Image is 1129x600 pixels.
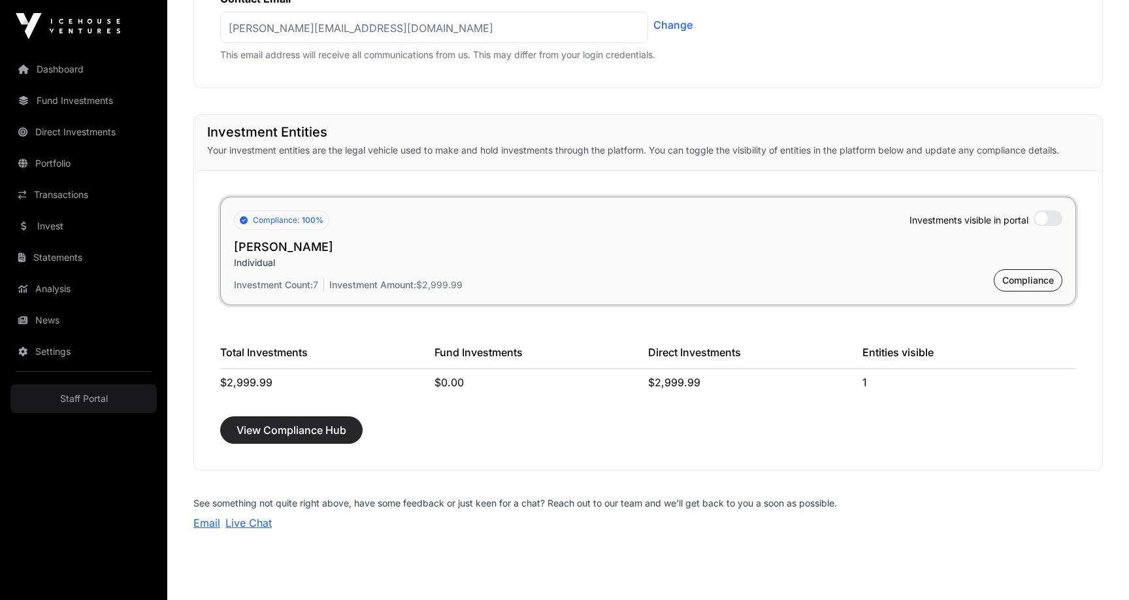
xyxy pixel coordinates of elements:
a: News [10,306,157,335]
span: Investment Count: [234,279,313,290]
h1: Investment Entities [207,123,1089,141]
a: Dashboard [10,55,157,84]
a: Analysis [10,275,157,303]
label: Minimum 1 Entity Active [1034,210,1062,226]
a: Transactions [10,180,157,209]
p: This email address will receive all communications from us. This may differ from your login crede... [220,48,1076,61]
a: Settings [10,337,157,366]
a: Staff Portal [10,384,157,413]
a: Statements [10,243,157,272]
p: Individual [234,256,1062,269]
h2: [PERSON_NAME] [234,238,1062,256]
a: Live Chat [225,516,272,529]
div: $0.00 [434,375,649,390]
button: Compliance [994,269,1062,292]
a: View Compliance Hub [220,429,363,442]
a: Change [653,17,693,33]
div: $2,999.99 [648,375,862,390]
div: $2,999.99 [220,375,434,390]
a: Compliance [994,277,1062,290]
div: Entities visible [862,344,1077,369]
button: View Compliance Hub [220,416,363,444]
span: Compliance: [253,215,299,225]
a: Direct Investments [10,118,157,146]
span: Investment Amount: [329,279,416,290]
p: [PERSON_NAME][EMAIL_ADDRESS][DOMAIN_NAME] [220,12,648,43]
a: Email [193,516,220,529]
span: View Compliance Hub [237,422,346,438]
p: Your investment entities are the legal vehicle used to make and hold investments through the plat... [207,144,1089,157]
span: Compliance [1002,274,1054,287]
p: $2,999.99 [329,278,463,292]
div: Fund Investments [434,344,649,369]
span: 100% [302,215,323,225]
a: Invest [10,212,157,241]
a: Portfolio [10,149,157,178]
div: Total Investments [220,344,434,369]
p: See something not quite right above, have some feedback or just keen for a chat? Reach out to our... [193,497,1103,510]
p: 7 [234,278,324,292]
iframe: Chat Widget [1064,537,1129,600]
img: Icehouse Ventures Logo [16,13,120,39]
a: Fund Investments [10,86,157,115]
div: Direct Investments [648,344,862,369]
div: 1 [862,375,1077,390]
span: Investments visible in portal [909,214,1028,227]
